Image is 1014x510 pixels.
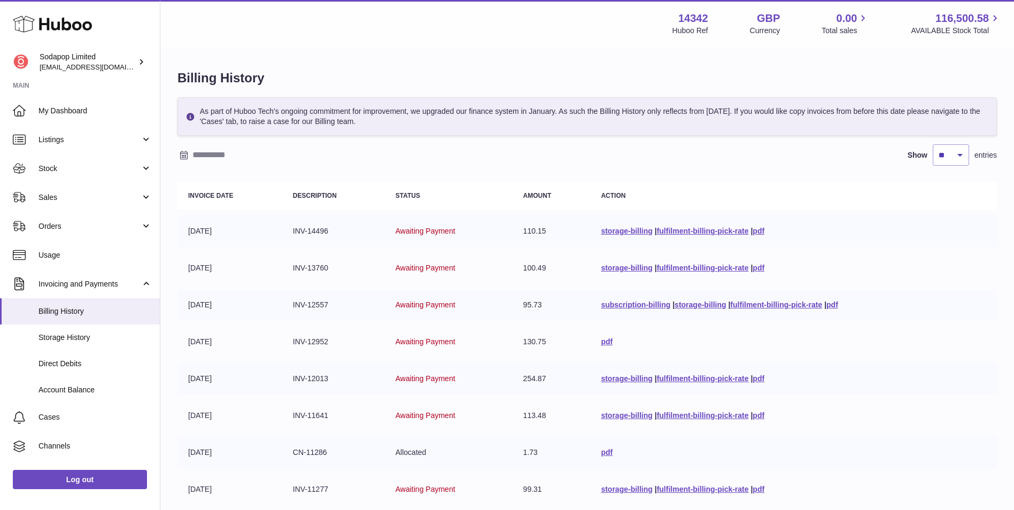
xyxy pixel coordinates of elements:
[750,264,753,272] span: |
[177,97,997,136] div: As part of Huboo Tech's ongoing commitment for improvement, we upgraded our finance system in Jan...
[826,300,838,309] a: pdf
[753,485,764,493] a: pdf
[513,252,591,284] td: 100.49
[750,485,753,493] span: |
[396,264,455,272] span: Awaiting Payment
[757,11,780,26] strong: GBP
[601,227,652,235] a: storage-billing
[396,485,455,493] span: Awaiting Payment
[282,363,385,395] td: INV-12013
[678,11,708,26] strong: 14342
[282,400,385,431] td: INV-11641
[177,326,282,358] td: [DATE]
[601,300,670,309] a: subscription-billing
[38,359,152,369] span: Direct Debits
[601,337,613,346] a: pdf
[38,412,152,422] span: Cases
[38,192,141,203] span: Sales
[38,306,152,316] span: Billing History
[282,252,385,284] td: INV-13760
[293,192,337,199] strong: Description
[177,69,997,87] h1: Billing History
[513,474,591,505] td: 99.31
[822,11,869,36] a: 0.00 Total sales
[38,221,141,231] span: Orders
[730,300,822,309] a: fulfilment-billing-pick-rate
[513,437,591,468] td: 1.73
[38,279,141,289] span: Invoicing and Payments
[38,385,152,395] span: Account Balance
[396,337,455,346] span: Awaiting Payment
[657,485,749,493] a: fulfilment-billing-pick-rate
[396,192,420,199] strong: Status
[396,411,455,420] span: Awaiting Payment
[974,150,997,160] span: entries
[13,54,29,70] img: internalAdmin-14342@internal.huboo.com
[177,474,282,505] td: [DATE]
[282,326,385,358] td: INV-12952
[753,264,764,272] a: pdf
[38,164,141,174] span: Stock
[601,374,652,383] a: storage-billing
[672,300,675,309] span: |
[655,264,657,272] span: |
[177,289,282,321] td: [DATE]
[513,215,591,247] td: 110.15
[655,374,657,383] span: |
[655,227,657,235] span: |
[935,11,989,26] span: 116,500.58
[513,326,591,358] td: 130.75
[523,192,552,199] strong: Amount
[655,485,657,493] span: |
[396,300,455,309] span: Awaiting Payment
[657,227,749,235] a: fulfilment-billing-pick-rate
[601,411,652,420] a: storage-billing
[177,400,282,431] td: [DATE]
[753,374,764,383] a: pdf
[282,215,385,247] td: INV-14496
[728,300,730,309] span: |
[750,227,753,235] span: |
[601,485,652,493] a: storage-billing
[750,411,753,420] span: |
[177,363,282,395] td: [DATE]
[282,437,385,468] td: CN-11286
[282,289,385,321] td: INV-12557
[177,252,282,284] td: [DATE]
[38,441,152,451] span: Channels
[908,150,927,160] label: Show
[911,11,1001,36] a: 116,500.58 AVAILABLE Stock Total
[672,26,708,36] div: Huboo Ref
[911,26,1001,36] span: AVAILABLE Stock Total
[753,411,764,420] a: pdf
[513,363,591,395] td: 254.87
[177,215,282,247] td: [DATE]
[750,374,753,383] span: |
[396,227,455,235] span: Awaiting Payment
[655,411,657,420] span: |
[177,437,282,468] td: [DATE]
[38,333,152,343] span: Storage History
[38,250,152,260] span: Usage
[601,448,613,457] a: pdf
[513,289,591,321] td: 95.73
[601,264,652,272] a: storage-billing
[513,400,591,431] td: 113.48
[38,106,152,116] span: My Dashboard
[657,374,749,383] a: fulfilment-billing-pick-rate
[282,474,385,505] td: INV-11277
[40,63,157,71] span: [EMAIL_ADDRESS][DOMAIN_NAME]
[657,264,749,272] a: fulfilment-billing-pick-rate
[824,300,826,309] span: |
[750,26,780,36] div: Currency
[822,26,869,36] span: Total sales
[38,135,141,145] span: Listings
[753,227,764,235] a: pdf
[40,52,136,72] div: Sodapop Limited
[837,11,857,26] span: 0.00
[396,448,427,457] span: Allocated
[657,411,749,420] a: fulfilment-billing-pick-rate
[396,374,455,383] span: Awaiting Payment
[675,300,726,309] a: storage-billing
[601,192,625,199] strong: Action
